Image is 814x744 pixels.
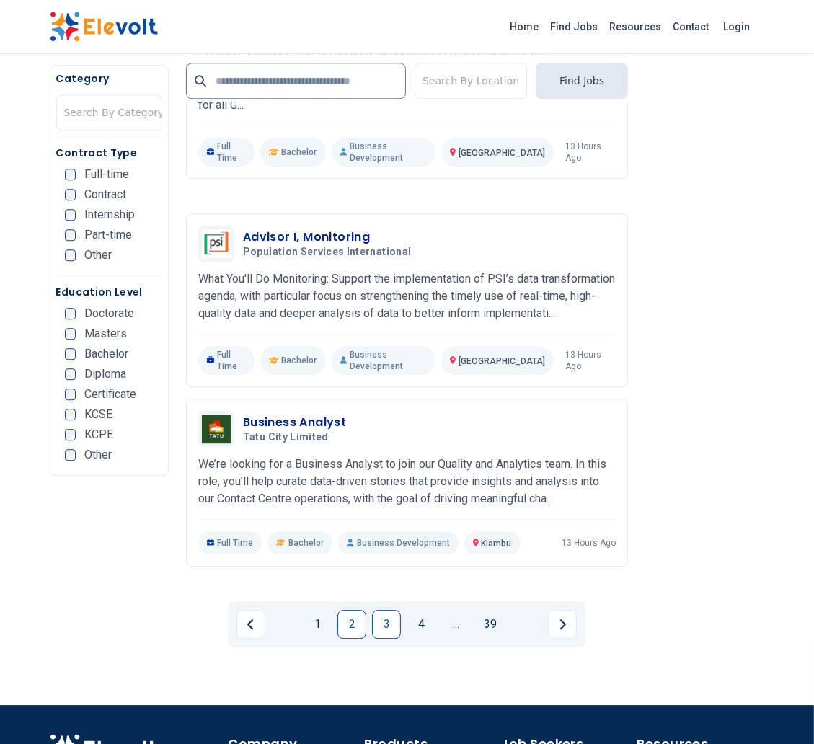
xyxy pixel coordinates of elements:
span: KCPE [84,429,113,440]
iframe: Chat Widget [742,675,814,744]
p: 13 hours ago [565,349,616,372]
a: Login [715,12,759,41]
a: Previous page [236,610,265,639]
span: Contract [84,189,126,200]
p: Full Time [198,531,262,554]
a: Population Services InternationalAdvisor I, MonitoringPopulation Services InternationalWhat You'l... [198,226,616,375]
a: Find Jobs [545,15,604,38]
a: Page 3 [372,610,401,639]
a: Next page [548,610,577,639]
span: Bachelor [288,537,324,549]
a: Page 39 [476,610,505,639]
input: Internship [65,209,76,221]
a: Contact [668,15,715,38]
input: KCPE [65,429,76,440]
img: Elevolt [50,12,158,42]
p: Full Time [198,138,255,167]
span: Population Services International [243,246,412,259]
span: Other [84,449,112,461]
p: 13 hours ago [565,141,616,164]
span: KCSE [84,409,112,420]
input: Contract [65,189,76,200]
span: [GEOGRAPHIC_DATA] [459,148,545,158]
p: What You'll Do Monitoring: Support the implementation of PSI’s data transformation agenda, with p... [198,270,616,322]
input: Other [65,449,76,461]
h3: Business Analyst [243,414,346,431]
h5: Education Level [56,285,162,299]
h3: Advisor I, Monitoring [243,229,417,246]
img: Population Services International [202,229,231,258]
a: Page 4 [407,610,435,639]
span: Full-time [84,169,129,180]
input: Certificate [65,389,76,400]
a: Jump forward [441,610,470,639]
span: Diploma [84,368,126,380]
ul: Pagination [236,610,577,639]
a: Page 2 is your current page [337,610,366,639]
input: Masters [65,328,76,340]
p: Business Development [338,531,458,554]
span: Part-time [84,229,132,241]
span: Internship [84,209,135,221]
input: Diploma [65,368,76,380]
span: Bachelor [282,146,317,158]
a: Tatu City LimitedBusiness AnalystTatu City LimitedWe’re looking for a Business Analyst to join ou... [198,411,616,554]
p: We’re looking for a Business Analyst to join our Quality and Analytics team. In this role, you’ll... [198,456,616,508]
button: Find Jobs [536,63,628,99]
span: Bachelor [282,355,317,366]
a: Page 1 [303,610,332,639]
h5: Contract Type [56,146,162,160]
p: 13 hours ago [562,537,616,549]
a: Resources [604,15,668,38]
p: Business Development [332,346,435,375]
span: Other [84,249,112,261]
a: Home [505,15,545,38]
h5: Category [56,71,162,86]
p: Business Development [332,138,435,167]
input: Part-time [65,229,76,241]
p: Full Time [198,346,255,375]
span: Doctorate [84,308,134,319]
input: Full-time [65,169,76,180]
input: KCSE [65,409,76,420]
span: Bachelor [84,348,128,360]
span: Kiambu [482,539,512,549]
span: Tatu City Limited [243,431,329,444]
img: Tatu City Limited [202,415,231,443]
input: Doctorate [65,308,76,319]
span: Masters [84,328,127,340]
span: Certificate [84,389,136,400]
span: [GEOGRAPHIC_DATA] [459,356,545,366]
input: Bachelor [65,348,76,360]
input: Other [65,249,76,261]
